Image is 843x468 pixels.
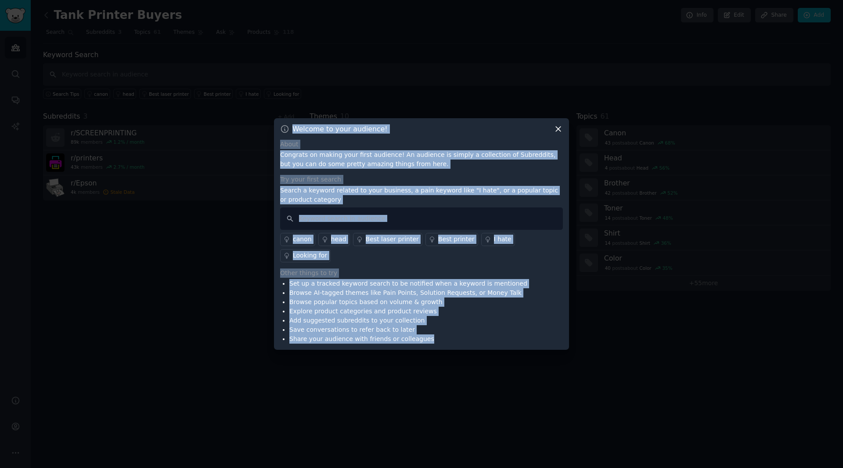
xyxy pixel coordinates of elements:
[331,235,346,244] div: head
[481,233,515,246] a: I hate
[280,175,563,184] div: Try your first search
[289,279,527,288] li: Set up a tracked keyword search to be notified when a keyword is mentioned
[280,140,563,149] div: About
[494,235,512,244] div: I hate
[289,297,527,307] li: Browse popular topics based on volume & growth
[289,334,527,344] li: Share your audience with friends or colleagues
[318,233,350,246] a: head
[280,268,563,278] div: Other things to try
[292,124,388,134] h3: Welcome to your audience!
[353,233,422,246] a: Best laser printer
[425,233,478,246] a: Best printer
[289,288,527,297] li: Browse AI-tagged themes like Pain Points, Solution Requests, or Money Talk
[280,150,563,169] p: Congrats on making your first audience! An audience is simply a collection of Subreddits, but you...
[293,235,312,244] div: canon
[280,207,563,230] input: Keyword search in audience
[289,316,527,325] li: Add suggested subreddits to your collection
[280,249,331,262] a: Looking for
[438,235,475,244] div: Best printer
[289,307,527,316] li: Explore product categories and product reviews
[293,251,327,260] div: Looking for
[366,235,419,244] div: Best laser printer
[289,325,527,334] li: Save conversations to refer back to later
[280,233,315,246] a: canon
[280,186,563,204] p: Search a keyword related to your business, a pain keyword like "I hate", or a popular topic or pr...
